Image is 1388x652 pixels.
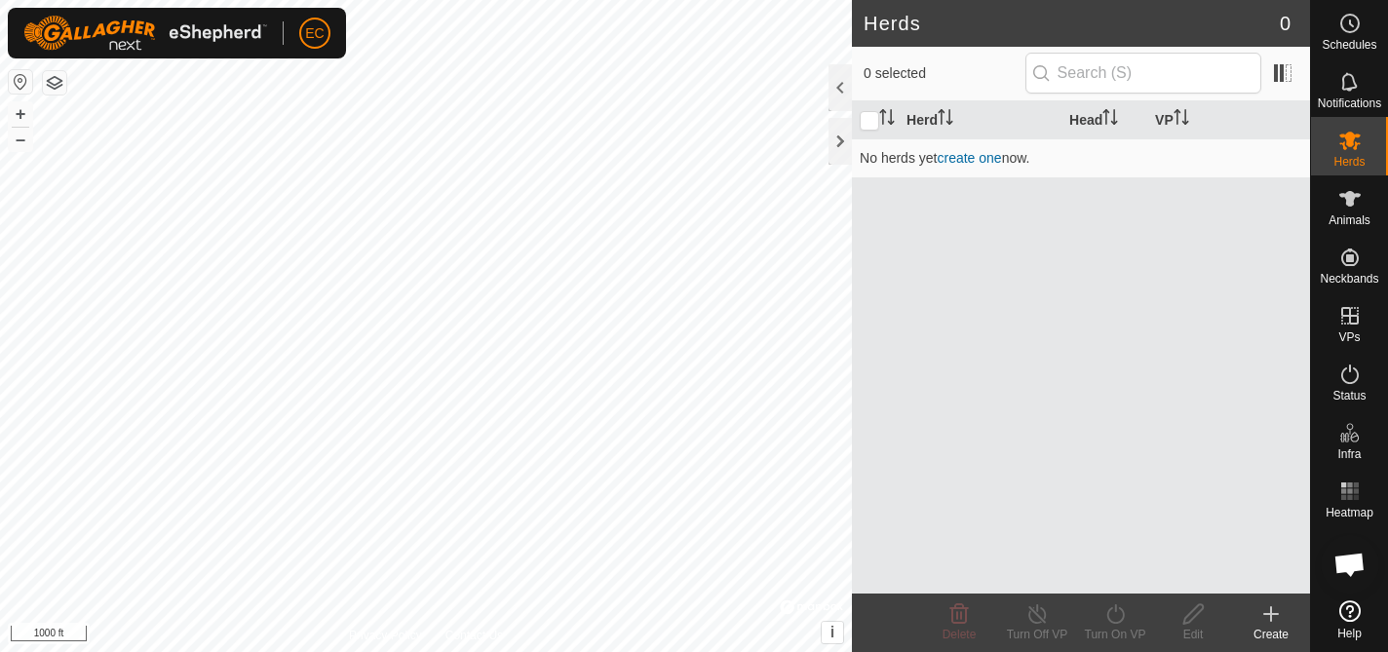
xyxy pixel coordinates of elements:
[938,112,953,128] p-sorticon: Activate to sort
[822,622,843,643] button: i
[43,71,66,95] button: Map Layers
[1102,112,1118,128] p-sorticon: Activate to sort
[1076,626,1154,643] div: Turn On VP
[23,16,267,51] img: Gallagher Logo
[9,128,32,151] button: –
[9,102,32,126] button: +
[1311,593,1388,647] a: Help
[1337,628,1362,639] span: Help
[1154,626,1232,643] div: Edit
[1232,626,1310,643] div: Create
[937,150,1001,166] a: create one
[445,627,503,644] a: Contact Us
[879,112,895,128] p-sorticon: Activate to sort
[1280,9,1291,38] span: 0
[9,70,32,94] button: Reset Map
[1321,535,1379,594] div: Open chat
[1333,156,1365,168] span: Herds
[1326,507,1373,518] span: Heatmap
[899,101,1061,139] th: Herd
[864,12,1280,35] h2: Herds
[305,23,324,44] span: EC
[864,63,1025,84] span: 0 selected
[1025,53,1261,94] input: Search (S)
[349,627,422,644] a: Privacy Policy
[1061,101,1147,139] th: Head
[1337,448,1361,460] span: Infra
[1322,39,1376,51] span: Schedules
[1320,273,1378,285] span: Neckbands
[1329,214,1370,226] span: Animals
[1332,390,1366,402] span: Status
[1318,97,1381,109] span: Notifications
[1174,112,1189,128] p-sorticon: Activate to sort
[852,138,1310,177] td: No herds yet now.
[1147,101,1310,139] th: VP
[943,628,977,641] span: Delete
[1338,331,1360,343] span: VPs
[830,624,834,640] span: i
[998,626,1076,643] div: Turn Off VP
